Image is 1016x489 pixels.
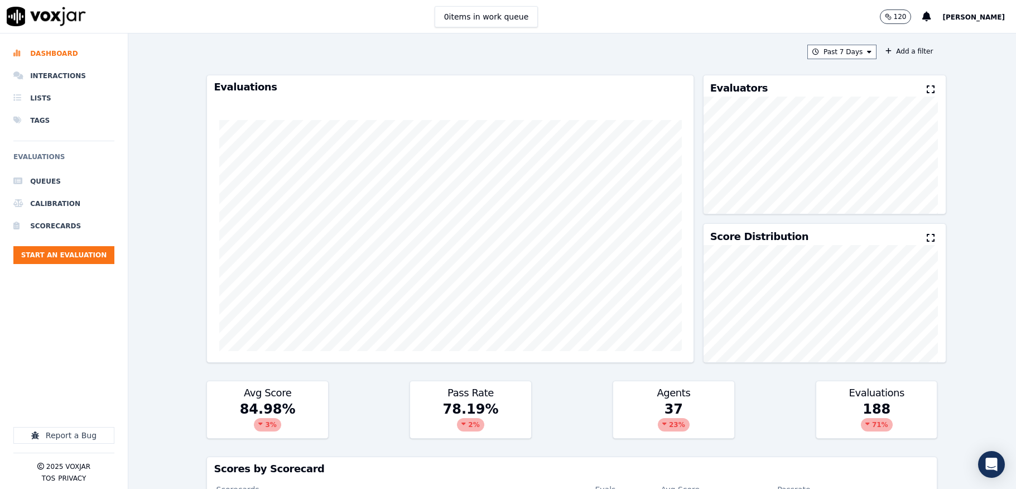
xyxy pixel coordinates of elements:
h3: Pass Rate [417,388,524,398]
h3: Score Distribution [710,232,808,242]
h6: Evaluations [13,150,114,170]
button: 120 [880,9,923,24]
a: Dashboard [13,42,114,65]
button: Privacy [58,474,86,483]
button: Past 7 Days [807,45,877,59]
h3: Evaluators [710,83,768,93]
a: Tags [13,109,114,132]
a: Scorecards [13,215,114,237]
div: 78.19 % [410,400,531,438]
h3: Agents [620,388,727,398]
div: 23 % [658,418,690,432]
button: 120 [880,9,912,24]
span: [PERSON_NAME] [942,13,1005,21]
div: 2 % [457,418,484,432]
a: Interactions [13,65,114,87]
h3: Evaluations [214,82,686,92]
a: Lists [13,87,114,109]
div: Open Intercom Messenger [978,451,1005,478]
div: 84.98 % [207,400,328,438]
button: Add a filter [881,45,937,58]
div: 71 % [861,418,893,432]
button: Report a Bug [13,427,114,444]
div: 188 [816,400,937,438]
p: 2025 Voxjar [46,462,90,471]
button: [PERSON_NAME] [942,10,1016,23]
p: 120 [894,12,907,21]
a: Queues [13,170,114,193]
img: voxjar logo [7,7,86,26]
h3: Evaluations [823,388,930,398]
div: 3 % [254,418,281,432]
h3: Scores by Scorecard [214,464,930,474]
h3: Avg Score [214,388,321,398]
button: TOS [42,474,55,483]
button: Start an Evaluation [13,246,114,264]
button: 0items in work queue [435,6,538,27]
div: 37 [613,400,734,438]
a: Calibration [13,193,114,215]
